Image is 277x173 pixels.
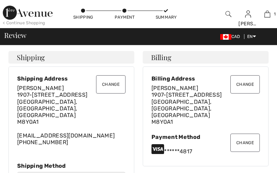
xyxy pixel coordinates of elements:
[3,20,45,26] div: < Continue Shopping
[230,134,260,152] button: Change
[17,85,126,146] div: [EMAIL_ADDRESS][DOMAIN_NAME] [PHONE_NUMBER]
[225,10,231,18] img: search the website
[151,54,171,61] span: Billing
[245,10,251,18] img: My Info
[151,85,198,91] span: [PERSON_NAME]
[151,75,260,82] div: Billing Address
[17,54,45,61] span: Shipping
[17,85,64,91] span: [PERSON_NAME]
[274,11,276,17] span: 1
[151,91,222,125] span: 1907-[STREET_ADDRESS] [GEOGRAPHIC_DATA], [GEOGRAPHIC_DATA], [GEOGRAPHIC_DATA] M8Y0A1
[17,91,87,125] span: 1907-[STREET_ADDRESS] [GEOGRAPHIC_DATA], [GEOGRAPHIC_DATA], [GEOGRAPHIC_DATA] M8Y0A1
[17,162,126,169] div: Shipping Method
[245,11,251,17] a: Sign In
[230,75,260,94] button: Change
[258,10,277,18] a: 1
[4,32,26,39] span: Review
[17,75,126,82] div: Shipping Address
[220,34,243,39] span: CAD
[73,14,94,20] div: Shipping
[3,6,53,20] img: 1ère Avenue
[156,14,177,20] div: Summary
[264,10,270,18] img: My Bag
[220,34,231,40] img: Canadian Dollar
[247,34,256,39] span: EN
[114,14,135,20] div: Payment
[96,75,126,94] button: Change
[151,134,260,140] div: Payment Method
[238,20,257,27] div: [PERSON_NAME]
